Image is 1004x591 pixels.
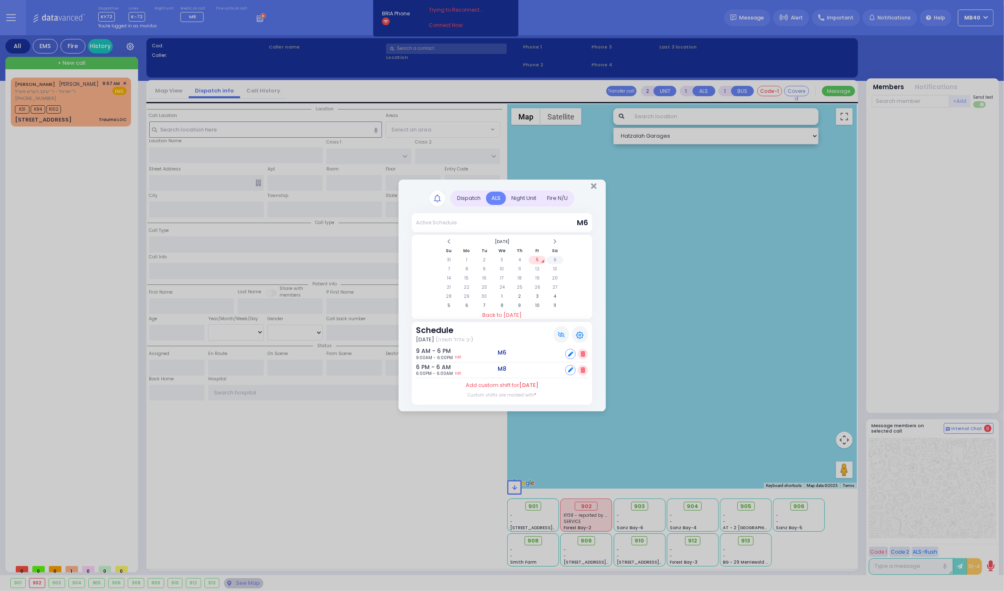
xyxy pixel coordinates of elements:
th: Th [511,247,528,255]
a: Edit [455,355,461,361]
td: 30 [476,292,493,301]
span: [DATE] [416,336,434,344]
td: 31 [440,256,457,264]
div: ALS [486,192,506,205]
td: 10 [493,265,511,273]
span: M6 [577,218,588,228]
td: 4 [547,292,564,301]
span: [DATE] [519,381,538,389]
td: 2 [476,256,493,264]
td: 18 [511,274,528,282]
td: 26 [529,283,546,292]
td: 6 [547,256,564,264]
td: 9 [511,302,528,310]
td: 16 [476,274,493,282]
h5: M6 [498,349,506,356]
td: 3 [529,292,546,301]
td: 25 [511,283,528,292]
td: 19 [529,274,546,282]
td: 12 [529,265,546,273]
div: Dispatch [452,192,486,205]
td: 14 [440,274,457,282]
th: Su [440,247,457,255]
td: 24 [493,283,511,292]
td: 11 [547,302,564,310]
td: 15 [458,274,475,282]
td: 5 [529,256,546,264]
span: 6:00PM - 6:00AM [416,370,453,377]
h6: 6 PM - 6 AM [416,364,439,371]
label: Add custom shift for [466,381,538,389]
td: 17 [493,274,511,282]
td: 21 [440,283,457,292]
th: Select Month [458,238,546,246]
th: Mo [458,247,475,255]
a: Edit [455,370,461,377]
td: 6 [458,302,475,310]
th: We [493,247,511,255]
td: 7 [440,265,457,273]
td: 23 [476,283,493,292]
td: 13 [547,265,564,273]
div: Night Unit [506,192,542,205]
div: Fire N/U [542,192,573,205]
label: Custom shifts are marked with [468,392,537,398]
span: Next Month [553,238,557,245]
th: Tu [476,247,493,255]
td: 11 [511,265,528,273]
td: 7 [476,302,493,310]
span: 9:00AM - 6:00PM [416,355,453,361]
td: 22 [458,283,475,292]
a: Back to [DATE] [412,311,592,319]
button: Close [591,182,596,190]
td: 10 [529,302,546,310]
td: 20 [547,274,564,282]
td: 8 [458,265,475,273]
td: 1 [493,292,511,301]
span: Previous Month [447,238,451,245]
h3: Schedule [416,326,473,335]
h5: M8 [498,365,506,372]
td: 3 [493,256,511,264]
td: 9 [476,265,493,273]
td: 1 [458,256,475,264]
td: 2 [511,292,528,301]
span: (יב אלול תשפה) [435,336,473,344]
th: Sa [547,247,564,255]
th: Fr [529,247,546,255]
td: 8 [493,302,511,310]
div: Active Schedule [416,219,457,226]
td: 4 [511,256,528,264]
td: 28 [440,292,457,301]
td: 29 [458,292,475,301]
h6: 9 AM - 6 PM [416,348,439,355]
td: 27 [547,283,564,292]
td: 5 [440,302,457,310]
